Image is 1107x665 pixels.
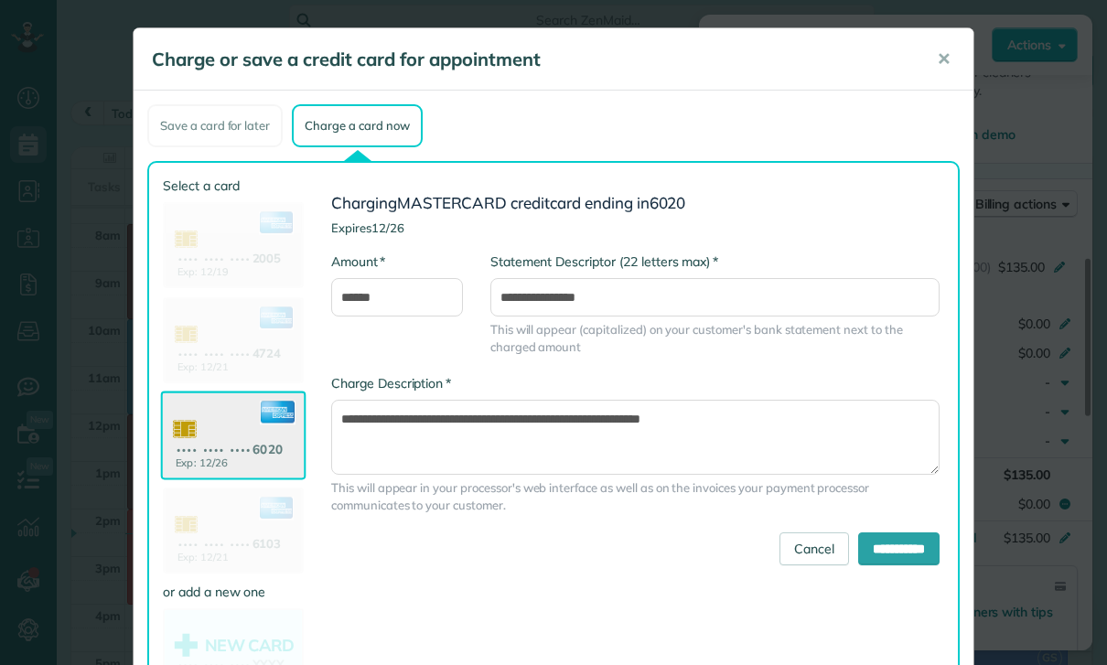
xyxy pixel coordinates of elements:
[331,374,451,392] label: Charge Description
[490,252,718,271] label: Statement Descriptor (22 letters max)
[292,104,422,147] div: Charge a card now
[331,195,940,212] h3: Charging card ending in
[152,47,911,72] h5: Charge or save a credit card for appointment
[937,48,951,70] span: ✕
[163,177,304,195] label: Select a card
[331,221,940,234] h4: Expires
[331,252,385,271] label: Amount
[147,104,283,147] div: Save a card for later
[650,193,686,212] span: 6020
[331,479,940,514] span: This will appear in your processor's web interface as well as on the invoices your payment proces...
[490,321,940,356] span: This will appear (capitalized) on your customer's bank statement next to the charged amount
[511,193,550,212] span: credit
[163,583,304,601] label: or add a new one
[371,220,404,235] span: 12/26
[779,532,849,565] a: Cancel
[397,193,508,212] span: MASTERCARD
